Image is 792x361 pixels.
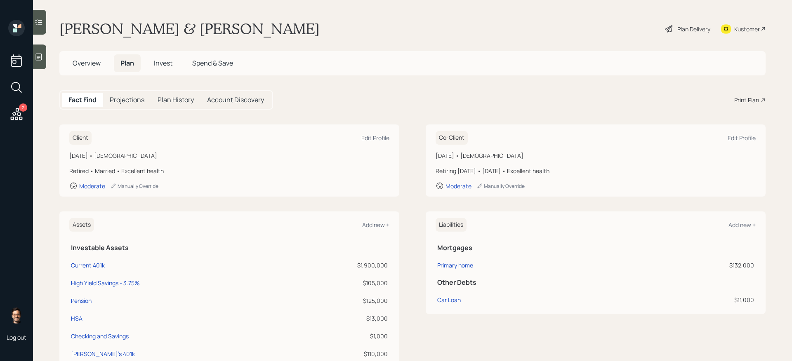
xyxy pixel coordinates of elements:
[289,332,388,340] div: $1,000
[436,151,756,160] div: [DATE] • [DEMOGRAPHIC_DATA]
[71,314,82,323] div: HSA
[437,261,473,270] div: Primary home
[445,182,471,190] div: Moderate
[110,96,144,104] h5: Projections
[437,244,754,252] h5: Mortgages
[437,279,754,286] h5: Other Debts
[73,59,101,68] span: Overview
[734,25,760,33] div: Kustomer
[69,131,92,145] h6: Client
[677,25,710,33] div: Plan Delivery
[436,131,468,145] h6: Co-Client
[69,218,94,232] h6: Assets
[734,96,759,104] div: Print Plan
[8,307,25,323] img: sami-boghos-headshot.png
[110,183,158,190] div: Manually Override
[71,261,105,270] div: Current 401k
[207,96,264,104] h5: Account Discovery
[361,134,389,142] div: Edit Profile
[69,151,389,160] div: [DATE] • [DEMOGRAPHIC_DATA]
[436,218,467,232] h6: Liabilities
[158,96,194,104] h5: Plan History
[7,333,26,341] div: Log out
[59,20,320,38] h1: [PERSON_NAME] & [PERSON_NAME]
[289,349,388,358] div: $110,000
[71,332,129,340] div: Checking and Savings
[476,183,525,190] div: Manually Override
[71,244,388,252] h5: Investable Assets
[120,59,134,68] span: Plan
[154,59,172,68] span: Invest
[68,96,97,104] h5: Fact Find
[289,261,388,270] div: $1,900,000
[19,103,27,112] div: 2
[79,182,105,190] div: Moderate
[69,166,389,175] div: Retired • Married • Excellent health
[71,349,135,358] div: [PERSON_NAME]'s 401k
[289,279,388,287] div: $105,000
[362,221,389,229] div: Add new +
[71,279,140,287] div: High Yield Savings - 3.75%
[728,134,756,142] div: Edit Profile
[437,295,461,304] div: Car Loan
[436,166,756,175] div: Retiring [DATE] • [DATE] • Excellent health
[192,59,233,68] span: Spend & Save
[728,221,756,229] div: Add new +
[71,296,92,305] div: Pension
[624,261,754,270] div: $132,000
[289,296,388,305] div: $125,000
[624,295,754,304] div: $11,000
[289,314,388,323] div: $13,000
